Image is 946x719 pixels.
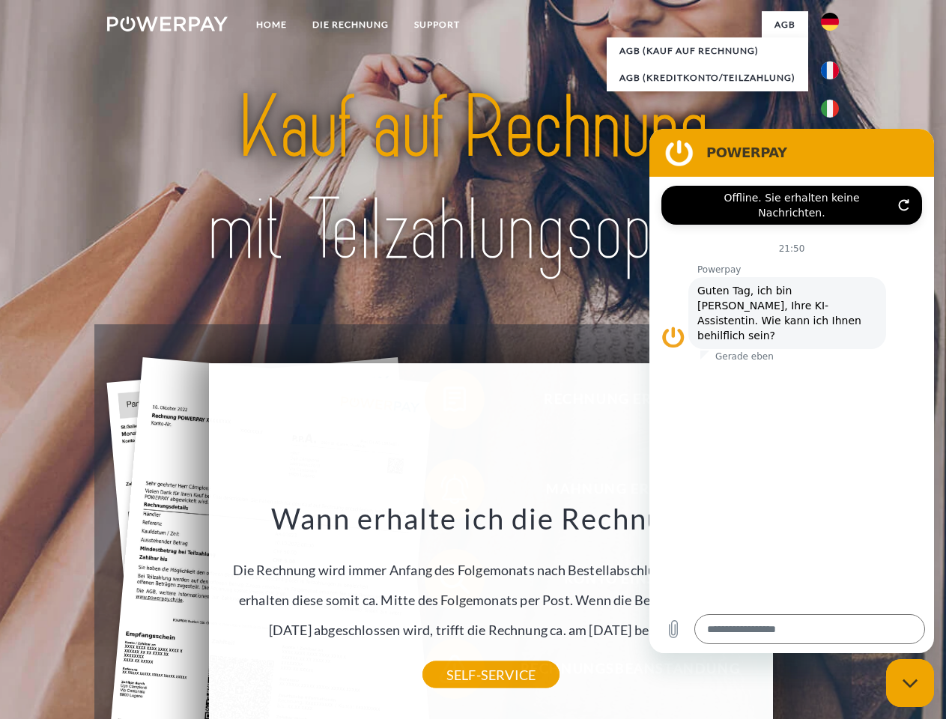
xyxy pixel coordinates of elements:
a: SUPPORT [401,11,473,38]
img: logo-powerpay-white.svg [107,16,228,31]
a: Home [243,11,300,38]
a: AGB (Kauf auf Rechnung) [607,37,808,64]
iframe: Messaging-Fenster [649,129,934,653]
img: title-powerpay_de.svg [143,72,803,287]
img: de [821,13,839,31]
iframe: Schaltfläche zum Öffnen des Messaging-Fensters; Konversation läuft [886,659,934,707]
img: it [821,100,839,118]
a: agb [762,11,808,38]
h3: Wann erhalte ich die Rechnung? [218,500,765,536]
div: Die Rechnung wird immer Anfang des Folgemonats nach Bestellabschluss generiert. Sie erhalten dies... [218,500,765,675]
a: SELF-SERVICE [422,661,560,688]
a: AGB (Kreditkonto/Teilzahlung) [607,64,808,91]
a: DIE RECHNUNG [300,11,401,38]
img: fr [821,61,839,79]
